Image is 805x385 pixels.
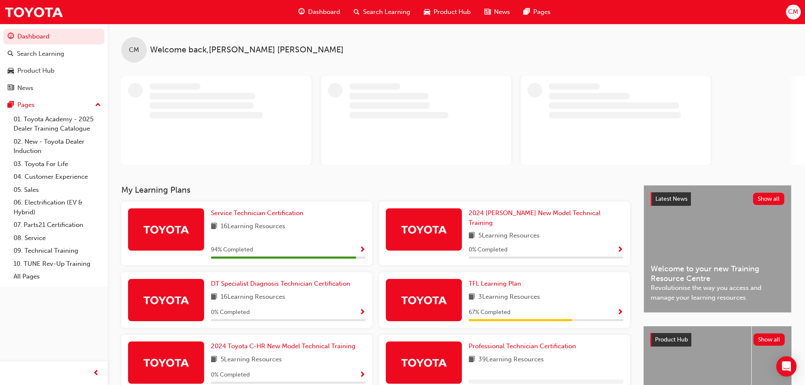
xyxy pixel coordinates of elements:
[517,3,557,21] a: pages-iconPages
[363,7,410,17] span: Search Learning
[753,193,785,205] button: Show all
[143,355,189,370] img: Trak
[651,283,784,302] span: Revolutionise the way you access and manage your learning resources.
[655,195,688,202] span: Latest News
[211,341,359,351] a: 2024 Toyota C-HR New Model Technical Training
[469,209,600,227] span: 2024 [PERSON_NAME] New Model Technical Training
[469,231,475,241] span: book-icon
[8,50,14,58] span: search-icon
[8,85,14,92] span: news-icon
[484,7,491,17] span: news-icon
[469,245,508,255] span: 0 % Completed
[651,192,784,206] a: Latest NewsShow all
[211,370,250,380] span: 0 % Completed
[221,292,285,303] span: 16 Learning Resources
[211,308,250,317] span: 0 % Completed
[3,29,104,44] a: Dashboard
[651,264,784,283] span: Welcome to your new Training Resource Centre
[10,170,104,183] a: 04. Customer Experience
[211,245,253,255] span: 94 % Completed
[776,356,797,377] div: Open Intercom Messenger
[10,244,104,257] a: 09. Technical Training
[469,341,579,351] a: Professional Technician Certification
[469,342,576,350] span: Professional Technician Certification
[3,80,104,96] a: News
[469,279,524,289] a: TFL Learning Plan
[211,221,217,232] span: book-icon
[3,27,104,97] button: DashboardSearch LearningProduct HubNews
[469,280,521,287] span: TFL Learning Plan
[292,3,347,21] a: guage-iconDashboard
[221,221,285,232] span: 16 Learning Resources
[10,135,104,158] a: 02. New - Toyota Dealer Induction
[424,7,430,17] span: car-icon
[298,7,305,17] span: guage-icon
[10,196,104,218] a: 06. Electrification (EV & Hybrid)
[524,7,530,17] span: pages-icon
[17,100,35,110] div: Pages
[10,232,104,245] a: 08. Service
[347,3,417,21] a: search-iconSearch Learning
[494,7,510,17] span: News
[211,292,217,303] span: book-icon
[650,333,785,347] a: Product HubShow all
[617,309,623,317] span: Show Progress
[3,97,104,113] button: Pages
[150,45,344,55] span: Welcome back , [PERSON_NAME] [PERSON_NAME]
[211,280,350,287] span: DT Specialist Diagnosis Technician Certification
[211,208,307,218] a: Service Technician Certification
[478,231,540,241] span: 5 Learning Resources
[469,292,475,303] span: book-icon
[308,7,340,17] span: Dashboard
[469,208,623,227] a: 2024 [PERSON_NAME] New Model Technical Training
[10,257,104,270] a: 10. TUNE Rev-Up Training
[4,3,63,22] img: Trak
[469,308,510,317] span: 67 % Completed
[401,355,447,370] img: Trak
[354,7,360,17] span: search-icon
[17,49,64,59] div: Search Learning
[221,355,282,365] span: 5 Learning Resources
[10,218,104,232] a: 07. Parts21 Certification
[786,5,801,19] button: CM
[10,113,104,135] a: 01. Toyota Academy - 2025 Dealer Training Catalogue
[753,333,785,346] button: Show all
[8,33,14,41] span: guage-icon
[478,355,544,365] span: 39 Learning Resources
[129,45,139,55] span: CM
[401,292,447,307] img: Trak
[359,371,366,379] span: Show Progress
[211,342,355,350] span: 2024 Toyota C-HR New Model Technical Training
[95,100,101,111] span: up-icon
[211,209,303,217] span: Service Technician Certification
[359,307,366,318] button: Show Progress
[17,66,55,76] div: Product Hub
[478,292,540,303] span: 3 Learning Resources
[359,370,366,380] button: Show Progress
[8,67,14,75] span: car-icon
[17,83,33,93] div: News
[121,185,630,195] h3: My Learning Plans
[359,246,366,254] span: Show Progress
[417,3,478,21] a: car-iconProduct Hub
[10,158,104,171] a: 03. Toyota For Life
[401,222,447,237] img: Trak
[211,279,354,289] a: DT Specialist Diagnosis Technician Certification
[8,101,14,109] span: pages-icon
[211,355,217,365] span: book-icon
[533,7,551,17] span: Pages
[434,7,471,17] span: Product Hub
[655,336,688,343] span: Product Hub
[469,355,475,365] span: book-icon
[617,245,623,255] button: Show Progress
[93,368,99,379] span: prev-icon
[143,222,189,237] img: Trak
[788,7,798,17] span: CM
[644,185,791,313] a: Latest NewsShow allWelcome to your new Training Resource CentreRevolutionise the way you access a...
[3,46,104,62] a: Search Learning
[3,63,104,79] a: Product Hub
[359,245,366,255] button: Show Progress
[10,183,104,197] a: 05. Sales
